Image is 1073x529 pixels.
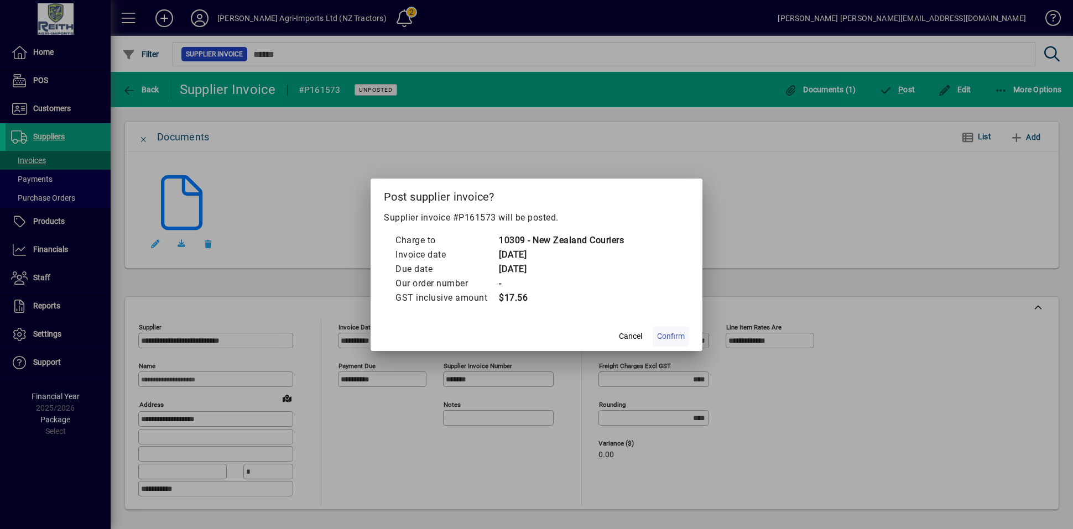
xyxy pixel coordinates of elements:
[498,248,624,262] td: [DATE]
[498,291,624,305] td: $17.56
[395,276,498,291] td: Our order number
[657,331,685,342] span: Confirm
[395,248,498,262] td: Invoice date
[613,327,648,347] button: Cancel
[384,211,689,224] p: Supplier invoice #P161573 will be posted.
[619,331,642,342] span: Cancel
[371,179,702,211] h2: Post supplier invoice?
[653,327,689,347] button: Confirm
[395,291,498,305] td: GST inclusive amount
[498,233,624,248] td: 10309 - New Zealand Couriers
[395,262,498,276] td: Due date
[395,233,498,248] td: Charge to
[498,262,624,276] td: [DATE]
[498,276,624,291] td: -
